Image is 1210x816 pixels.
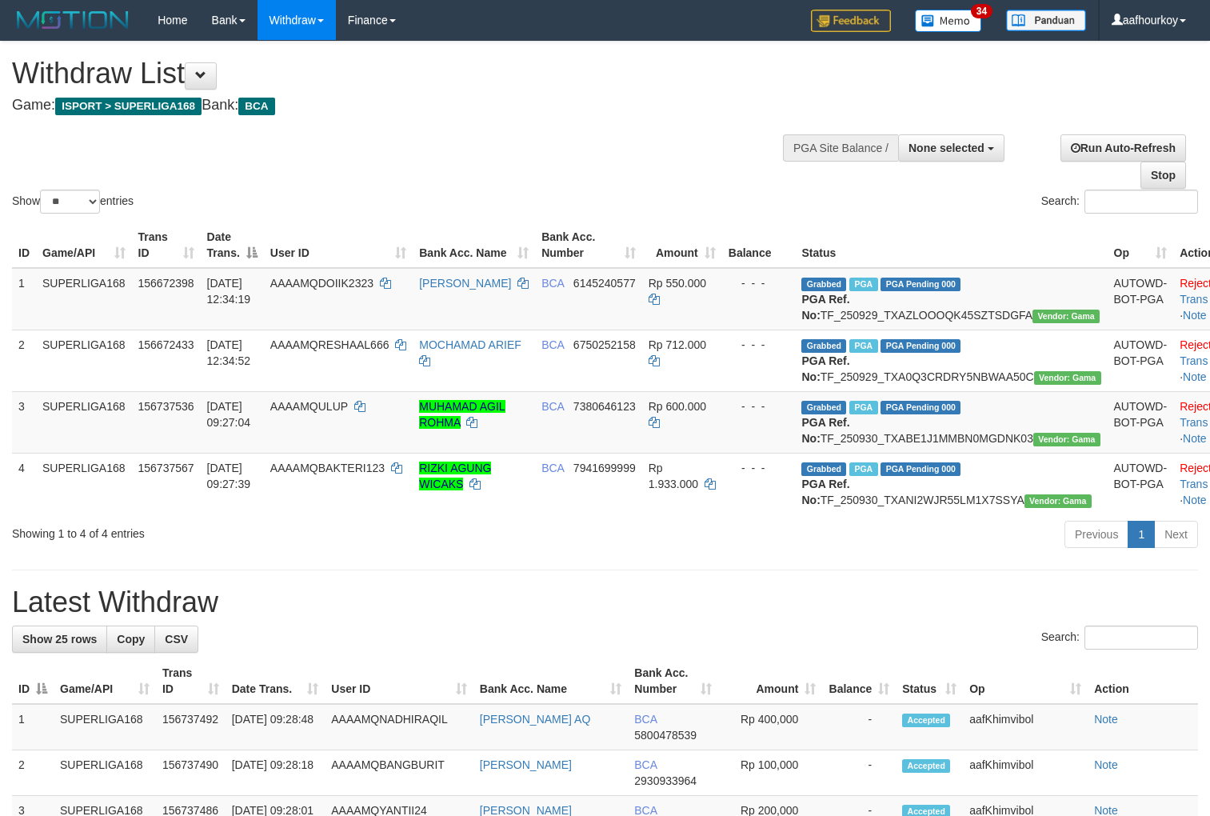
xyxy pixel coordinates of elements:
span: 34 [971,4,992,18]
a: Note [1094,713,1118,726]
a: MOCHAMAD ARIEF [419,338,521,351]
td: TF_250929_TXA0Q3CRDRY5NBWAA50C [795,330,1107,391]
th: Game/API: activate to sort column ascending [36,222,132,268]
span: Accepted [902,759,950,773]
span: Copy 7380646123 to clipboard [573,400,636,413]
label: Show entries [12,190,134,214]
img: Button%20Memo.svg [915,10,982,32]
td: AUTOWD-BOT-PGA [1108,391,1174,453]
span: BCA [541,400,564,413]
a: Note [1183,494,1207,506]
input: Search: [1084,190,1198,214]
th: Status [795,222,1107,268]
td: 1 [12,268,36,330]
span: BCA [541,277,564,290]
span: Marked by aafsoycanthlai [849,401,877,414]
th: Op: activate to sort column ascending [963,658,1088,704]
th: User ID: activate to sort column ascending [264,222,413,268]
th: Amount: activate to sort column ascending [642,222,722,268]
span: AAAAMQULUP [270,400,348,413]
span: Rp 712.000 [649,338,706,351]
a: Copy [106,626,155,653]
span: Rp 1.933.000 [649,462,698,490]
button: None selected [898,134,1004,162]
td: aafKhimvibol [963,750,1088,796]
td: SUPERLIGA168 [36,330,132,391]
td: TF_250929_TXAZLOOOQK45SZTSDGFA [795,268,1107,330]
th: Bank Acc. Name: activate to sort column ascending [473,658,628,704]
td: 3 [12,391,36,453]
span: Copy 5800478539 to clipboard [634,729,697,742]
h4: Game: Bank: [12,98,791,114]
a: Stop [1140,162,1186,189]
td: TF_250930_TXANI2WJR55LM1X7SSYA [795,453,1107,514]
td: SUPERLIGA168 [54,750,156,796]
span: None selected [908,142,984,154]
span: Copy 6145240577 to clipboard [573,277,636,290]
td: [DATE] 09:28:48 [226,704,325,750]
div: - - - [729,460,789,476]
th: ID: activate to sort column descending [12,658,54,704]
h1: Withdraw List [12,58,791,90]
th: Bank Acc. Name: activate to sort column ascending [413,222,535,268]
th: Action [1088,658,1198,704]
span: Marked by aafsoycanthlai [849,462,877,476]
img: panduan.png [1006,10,1086,31]
span: Rp 600.000 [649,400,706,413]
span: Show 25 rows [22,633,97,646]
div: - - - [729,398,789,414]
label: Search: [1041,190,1198,214]
span: Copy 6750252158 to clipboard [573,338,636,351]
td: AAAAMQBANGBURIT [325,750,473,796]
th: Date Trans.: activate to sort column ascending [226,658,325,704]
td: Rp 400,000 [718,704,822,750]
td: SUPERLIGA168 [54,704,156,750]
b: PGA Ref. No: [801,354,849,383]
span: Grabbed [801,462,846,476]
span: 156672398 [138,277,194,290]
span: 156737567 [138,462,194,474]
td: SUPERLIGA168 [36,391,132,453]
th: Trans ID: activate to sort column ascending [132,222,201,268]
span: Accepted [902,714,950,727]
td: SUPERLIGA168 [36,453,132,514]
span: Rp 550.000 [649,277,706,290]
a: Show 25 rows [12,626,107,653]
span: 156672433 [138,338,194,351]
label: Search: [1041,626,1198,650]
span: Copy 2930933964 to clipboard [634,774,697,787]
td: AUTOWD-BOT-PGA [1108,453,1174,514]
td: Rp 100,000 [718,750,822,796]
span: PGA Pending [881,401,960,414]
th: Bank Acc. Number: activate to sort column ascending [628,658,718,704]
span: Copy [117,633,145,646]
td: 2 [12,330,36,391]
th: Op: activate to sort column ascending [1108,222,1174,268]
span: 156737536 [138,400,194,413]
span: Copy 7941699999 to clipboard [573,462,636,474]
span: AAAAMQBAKTERI123 [270,462,385,474]
span: Grabbed [801,278,846,291]
a: RIZKI AGUNG WICAKS [419,462,491,490]
span: PGA Pending [881,462,960,476]
th: Bank Acc. Number: activate to sort column ascending [535,222,642,268]
td: aafKhimvibol [963,704,1088,750]
th: Status: activate to sort column ascending [896,658,963,704]
span: AAAAMQRESHAAL666 [270,338,389,351]
span: [DATE] 12:34:19 [207,277,251,306]
div: - - - [729,337,789,353]
td: AUTOWD-BOT-PGA [1108,268,1174,330]
span: ISPORT > SUPERLIGA168 [55,98,202,115]
div: PGA Site Balance / [783,134,898,162]
a: Next [1154,521,1198,548]
a: Note [1094,758,1118,771]
th: Game/API: activate to sort column ascending [54,658,156,704]
a: Note [1183,370,1207,383]
div: - - - [729,275,789,291]
span: Vendor URL: https://trx31.1velocity.biz [1033,433,1100,446]
td: AUTOWD-BOT-PGA [1108,330,1174,391]
span: CSV [165,633,188,646]
span: Grabbed [801,339,846,353]
th: Trans ID: activate to sort column ascending [156,658,226,704]
select: Showentries [40,190,100,214]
